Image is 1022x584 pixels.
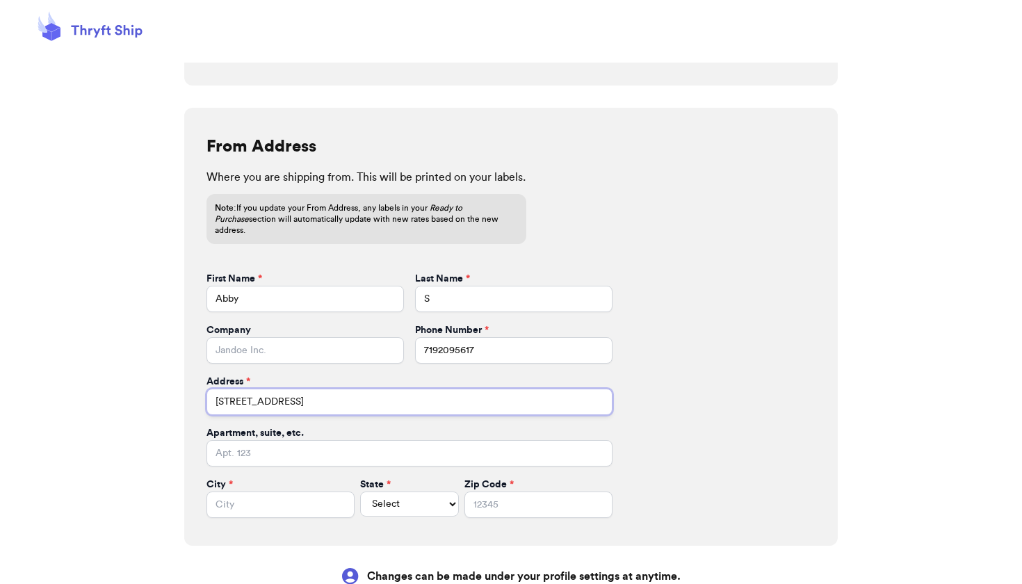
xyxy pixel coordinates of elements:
h2: From Address [206,136,316,158]
label: Apartment, suite, etc. [206,426,304,440]
label: State [360,478,391,492]
span: Note: [215,204,236,212]
input: Apt. 123 [206,440,613,467]
label: Last Name [415,272,470,286]
label: First Name [206,272,262,286]
input: 12345 [464,492,613,518]
label: Company [206,323,251,337]
input: John [206,286,404,312]
input: 1234567890 [415,337,613,364]
label: Address [206,375,250,389]
label: Zip Code [464,478,514,492]
input: Jandoe Inc. [206,337,404,364]
p: If you update your From Address, any labels in your section will automatically update with new ra... [215,202,518,236]
input: Doe [415,286,613,312]
input: City [206,492,355,518]
input: 1234 Main St. [206,389,613,415]
p: Where you are shipping from. This will be printed on your labels. [206,169,816,186]
label: City [206,478,233,492]
label: Phone Number [415,323,489,337]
